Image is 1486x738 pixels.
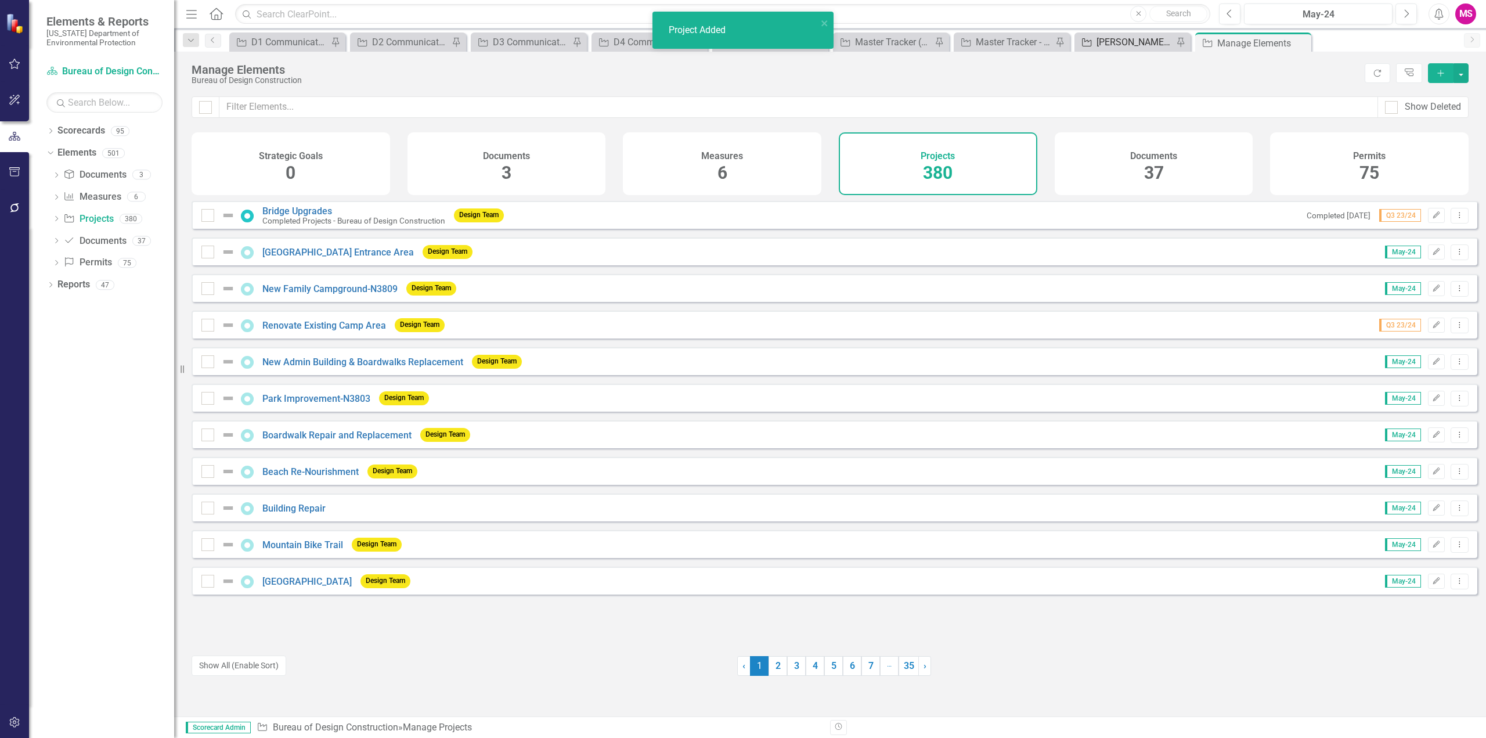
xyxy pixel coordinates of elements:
[843,656,861,676] a: 6
[219,96,1378,118] input: Filter Elements...
[5,12,27,34] img: ClearPoint Strategy
[120,214,142,224] div: 380
[1385,429,1421,441] span: May-24
[262,217,445,225] small: Completed Projects - Bureau of Design Construction
[221,574,235,588] img: Not Defined
[1385,246,1421,258] span: May-24
[262,247,414,258] a: [GEOGRAPHIC_DATA] Entrance Area
[923,163,953,183] span: 380
[454,208,504,222] span: Design Team
[262,539,343,550] a: Mountain Bike Trail
[57,146,96,160] a: Elements
[257,721,821,735] div: » Manage Projects
[367,465,417,478] span: Design Team
[924,660,926,671] span: ›
[1379,209,1421,222] span: Q3 23/24
[221,501,235,515] img: Not Defined
[1166,9,1191,18] span: Search
[1385,502,1421,514] span: May-24
[262,357,463,368] a: New Admin Building & Boardwalks Replacement
[221,538,235,552] img: Not Defined
[1455,3,1476,24] button: MS
[262,466,359,477] a: Beach Re-Nourishment
[742,660,745,671] span: ‹
[221,282,235,296] img: Not Defined
[1077,35,1173,49] a: [PERSON_NAME]'s Tracker
[262,320,386,331] a: Renovate Existing Camp Area
[594,35,690,49] a: D4 Communications Tracker
[192,656,286,676] button: Show All (Enable Sort)
[821,16,829,30] button: close
[701,151,743,161] h4: Measures
[118,258,136,268] div: 75
[472,355,522,368] span: Design Team
[262,503,326,514] a: Building Repair
[262,430,412,441] a: Boardwalk Repair and Replacement
[262,206,332,217] a: Bridge Upgrades
[483,151,530,161] h4: Documents
[63,213,113,226] a: Projects
[221,245,235,259] img: Not Defined
[423,245,473,258] span: Design Team
[46,92,163,113] input: Search Below...
[360,574,410,588] span: Design Team
[1385,575,1421,588] span: May-24
[186,722,251,733] span: Scorecard Admin
[957,35,1052,49] a: Master Tracker - Current User
[395,318,445,332] span: Design Team
[221,428,235,442] img: Not Defined
[221,391,235,405] img: Not Defined
[1359,163,1379,183] span: 75
[899,656,919,676] a: 35
[1379,319,1421,332] span: Q3 23/24
[1130,151,1177,161] h4: Documents
[787,656,806,676] a: 3
[1385,355,1421,368] span: May-24
[132,170,151,180] div: 3
[132,236,151,246] div: 37
[976,35,1052,49] div: Master Tracker - Current User
[1353,151,1386,161] h4: Permits
[1097,35,1173,49] div: [PERSON_NAME]'s Tracker
[861,656,880,676] a: 7
[474,35,569,49] a: D3 Communications Tracker
[63,256,111,269] a: Permits
[192,63,1359,76] div: Manage Elements
[379,391,429,405] span: Design Team
[1405,100,1461,114] div: Show Deleted
[96,280,114,290] div: 47
[127,192,146,202] div: 6
[493,35,569,49] div: D3 Communications Tracker
[262,393,370,404] a: Park Improvement-N3803
[769,656,787,676] a: 2
[63,235,126,248] a: Documents
[372,35,449,49] div: D2 Communications Tracker
[46,28,163,48] small: [US_STATE] Department of Environmental Protection
[353,35,449,49] a: D2 Communications Tracker
[502,163,511,183] span: 3
[221,355,235,369] img: Not Defined
[1385,465,1421,478] span: May-24
[1144,163,1164,183] span: 37
[669,24,728,37] div: Project Added
[221,318,235,332] img: Not Defined
[1307,211,1370,220] small: Completed [DATE]
[221,208,235,222] img: Not Defined
[262,283,398,294] a: New Family Campground-N3809
[63,190,121,204] a: Measures
[259,151,323,161] h4: Strategic Goals
[806,656,824,676] a: 4
[352,538,402,551] span: Design Team
[1385,392,1421,405] span: May-24
[1244,3,1393,24] button: May-24
[406,282,456,295] span: Design Team
[836,35,932,49] a: Master Tracker (External)
[750,656,769,676] span: 1
[235,4,1210,24] input: Search ClearPoint...
[111,126,129,136] div: 95
[1217,36,1308,51] div: Manage Elements
[102,148,125,158] div: 501
[614,35,690,49] div: D4 Communications Tracker
[46,65,163,78] a: Bureau of Design Construction
[273,722,398,733] a: Bureau of Design Construction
